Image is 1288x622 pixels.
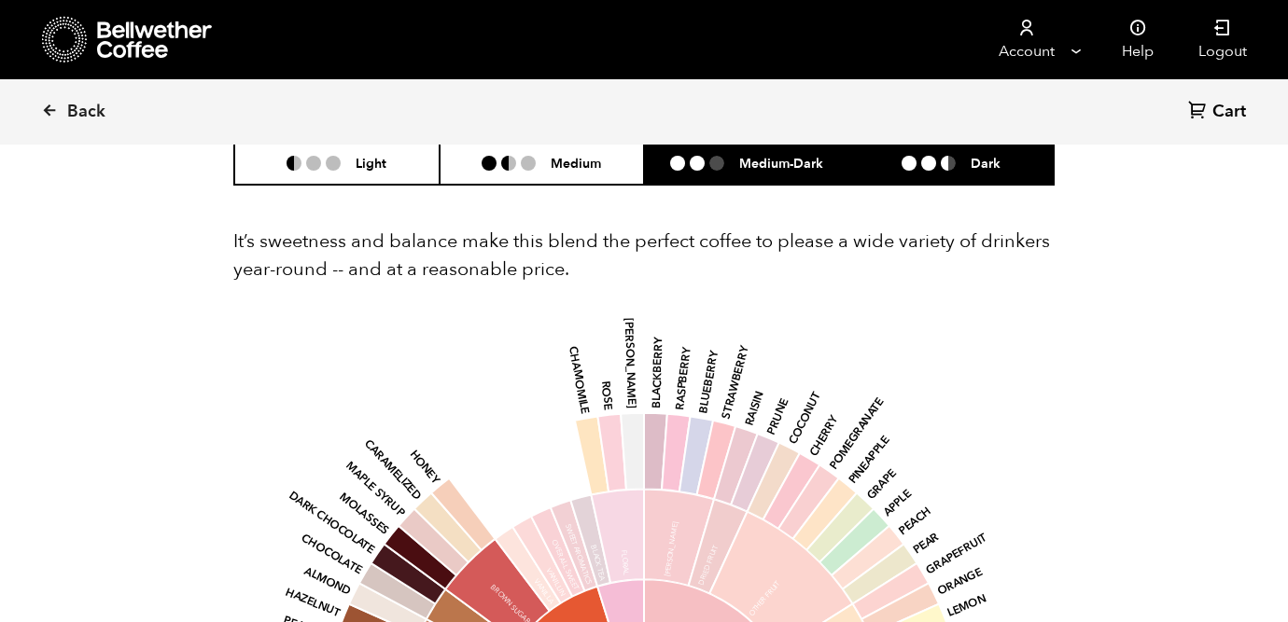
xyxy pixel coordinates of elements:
h6: Light [356,155,386,171]
p: It’s sweetness and balance make this blend the perfect coffee to please a wide variety of drinker... [233,228,1055,283]
h6: Medium-Dark [739,155,823,171]
h6: Medium [551,155,601,171]
span: Cart [1212,101,1246,123]
a: Cart [1188,100,1251,125]
span: Back [67,101,105,123]
h6: Dark [971,155,1001,171]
